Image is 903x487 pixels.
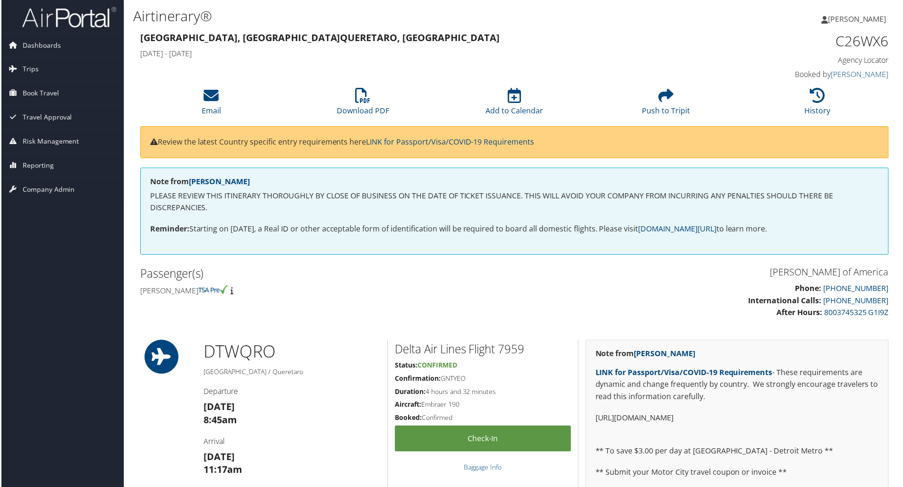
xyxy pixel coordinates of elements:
p: [URL][DOMAIN_NAME] [596,413,880,426]
span: Trips [21,58,37,81]
span: Risk Management [21,130,78,154]
h2: Passenger(s) [139,266,508,282]
strong: Aircraft: [395,401,421,410]
a: History [806,94,832,116]
strong: [DATE] [203,402,234,414]
p: Starting on [DATE], a Real ID or other acceptable form of identification will be required to boar... [149,224,880,236]
strong: International Calls: [750,296,823,307]
a: 8003745325 G1I9Z [826,308,890,318]
h4: Departure [203,387,380,398]
strong: Duration: [395,388,426,397]
h5: GNTYEO [395,375,571,384]
a: [PHONE_NUMBER] [825,296,890,307]
a: Download PDF [337,94,389,116]
h5: Embraer 190 [395,401,571,410]
strong: 8:45am [203,415,237,427]
a: Push to Tripit [643,94,691,116]
a: Add to Calendar [486,94,544,116]
h4: Booked by [713,69,890,80]
span: Travel Approval [21,106,71,129]
strong: 11:17am [203,465,242,478]
p: ** To save $3.00 per day at [GEOGRAPHIC_DATA] - Detroit Metro ** [596,446,880,459]
p: ** Submit your Motor City travel coupon or invoice ** [596,468,880,480]
strong: Confirmation: [395,375,441,384]
a: Baggage Info [464,464,502,473]
h3: [PERSON_NAME] of America [522,266,890,280]
strong: Note from [596,350,696,360]
a: Check-in [395,427,571,453]
span: Dashboards [21,34,60,57]
h4: Arrival [203,437,380,448]
span: [PERSON_NAME] [829,14,888,24]
span: Confirmed [417,362,457,371]
a: [PERSON_NAME] [823,5,897,33]
strong: After Hours: [778,308,824,318]
strong: [GEOGRAPHIC_DATA], [GEOGRAPHIC_DATA] Queretaro, [GEOGRAPHIC_DATA] [139,31,500,44]
a: LINK for Passport/Visa/COVID-19 Requirements [596,368,774,379]
a: [PERSON_NAME] [635,350,696,360]
h4: Agency Locator [713,55,890,65]
h2: Delta Air Lines Flight 7959 [395,342,571,359]
h5: [GEOGRAPHIC_DATA] / Queretaro [203,368,380,378]
h1: C26WX6 [713,31,890,51]
h1: DTW QRO [203,341,380,365]
a: [PERSON_NAME] [832,69,890,80]
img: tsa-precheck.png [197,286,228,295]
h5: Confirmed [395,414,571,424]
strong: Status: [395,362,417,371]
img: airportal-logo.png [21,6,115,28]
strong: [DATE] [203,452,234,464]
strong: Phone: [796,284,823,294]
p: - These requirements are dynamic and change frequently by country. We strongly encourage traveler... [596,368,880,404]
h4: [PERSON_NAME] [139,286,508,297]
strong: Booked: [395,414,422,423]
h1: Airtinerary® [132,6,642,26]
h5: 4 hours and 32 minutes [395,388,571,398]
a: Email [201,94,221,116]
a: [PHONE_NUMBER] [825,284,890,294]
a: [DOMAIN_NAME][URL] [639,224,717,235]
p: PLEASE REVIEW THIS ITINERARY THOROUGHLY BY CLOSE OF BUSINESS ON THE DATE OF TICKET ISSUANCE. THIS... [149,190,880,214]
a: LINK for Passport/Visa/COVID-19 Requirements [366,137,535,147]
strong: Note from [149,177,249,187]
span: Book Travel [21,82,58,105]
p: Review the latest Country specific entry requirements here [149,137,880,149]
span: Company Admin [21,178,74,202]
span: Reporting [21,154,52,178]
strong: Reminder: [149,224,188,235]
h4: [DATE] - [DATE] [139,48,699,59]
a: [PERSON_NAME] [188,177,249,187]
